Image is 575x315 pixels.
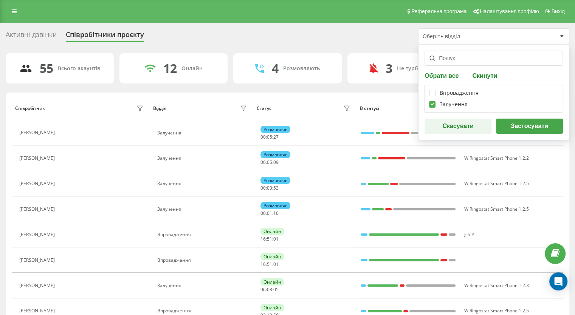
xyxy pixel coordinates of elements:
[425,72,461,79] button: Обрати все
[157,308,249,313] div: Впровадження
[157,156,249,161] div: Залучення
[386,61,392,76] div: 3
[260,159,266,165] span: 00
[440,90,479,96] div: Впровадження
[267,236,272,242] span: 51
[40,61,53,76] div: 55
[260,211,279,216] div: : :
[260,185,279,191] div: : :
[257,106,271,111] div: Статус
[260,261,266,267] span: 16
[425,51,563,66] input: Пошук
[260,286,266,293] span: 06
[283,65,320,72] div: Розмовляють
[272,61,279,76] div: 4
[273,236,279,242] span: 01
[19,181,57,186] div: [PERSON_NAME]
[464,206,529,212] span: W Ringostat Smart Phone 1.2.5
[549,272,567,290] div: Open Intercom Messenger
[260,126,290,133] div: Розмовляє
[480,8,539,14] span: Налаштування профілю
[260,304,284,311] div: Онлайн
[19,308,57,313] div: [PERSON_NAME]
[260,202,290,209] div: Розмовляє
[157,207,249,212] div: Залучення
[260,236,266,242] span: 16
[15,106,45,111] div: Співробітник
[260,287,279,292] div: : :
[423,33,513,40] div: Оберіть відділ
[19,130,57,135] div: [PERSON_NAME]
[464,155,529,161] span: W Ringostat Smart Phone 1.2.2
[267,261,272,267] span: 51
[552,8,565,14] span: Вихід
[6,31,57,42] div: Активні дзвінки
[157,130,249,136] div: Залучення
[360,106,456,111] div: В статусі
[260,253,284,260] div: Онлайн
[425,119,491,134] button: Скасувати
[19,207,57,212] div: [PERSON_NAME]
[58,65,100,72] div: Всього акаунтів
[19,232,57,237] div: [PERSON_NAME]
[19,258,57,263] div: [PERSON_NAME]
[267,210,272,216] span: 01
[260,210,266,216] span: 00
[273,185,279,191] span: 53
[157,181,249,186] div: Залучення
[464,231,474,238] span: JsSIP
[273,261,279,267] span: 01
[260,151,290,158] div: Розмовляє
[260,134,279,140] div: : :
[19,156,57,161] div: [PERSON_NAME]
[496,119,563,134] button: Застосувати
[163,61,177,76] div: 12
[260,134,266,140] span: 00
[267,159,272,165] span: 05
[157,258,249,263] div: Впровадження
[260,185,266,191] span: 00
[397,65,434,72] div: Не турбувати
[273,159,279,165] span: 09
[260,177,290,184] div: Розмовляє
[267,134,272,140] span: 05
[19,283,57,288] div: [PERSON_NAME]
[260,236,279,242] div: : :
[464,282,529,289] span: W Ringostat Smart Phone 1.2.3
[260,262,279,267] div: : :
[440,101,468,108] div: Залучення
[267,286,272,293] span: 08
[260,228,284,235] div: Онлайн
[157,232,249,237] div: Впровадження
[464,307,529,314] span: W Ringostat Smart Phone 1.2.5
[464,180,529,187] span: W Ringostat Smart Phone 1.2.5
[411,8,467,14] span: Реферальна програма
[273,210,279,216] span: 10
[153,106,166,111] div: Відділ
[470,72,499,79] button: Скинути
[267,185,272,191] span: 03
[273,286,279,293] span: 05
[260,278,284,286] div: Онлайн
[273,134,279,140] span: 27
[66,31,144,42] div: Співробітники проєкту
[157,283,249,288] div: Залучення
[260,160,279,165] div: : :
[181,65,203,72] div: Онлайн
